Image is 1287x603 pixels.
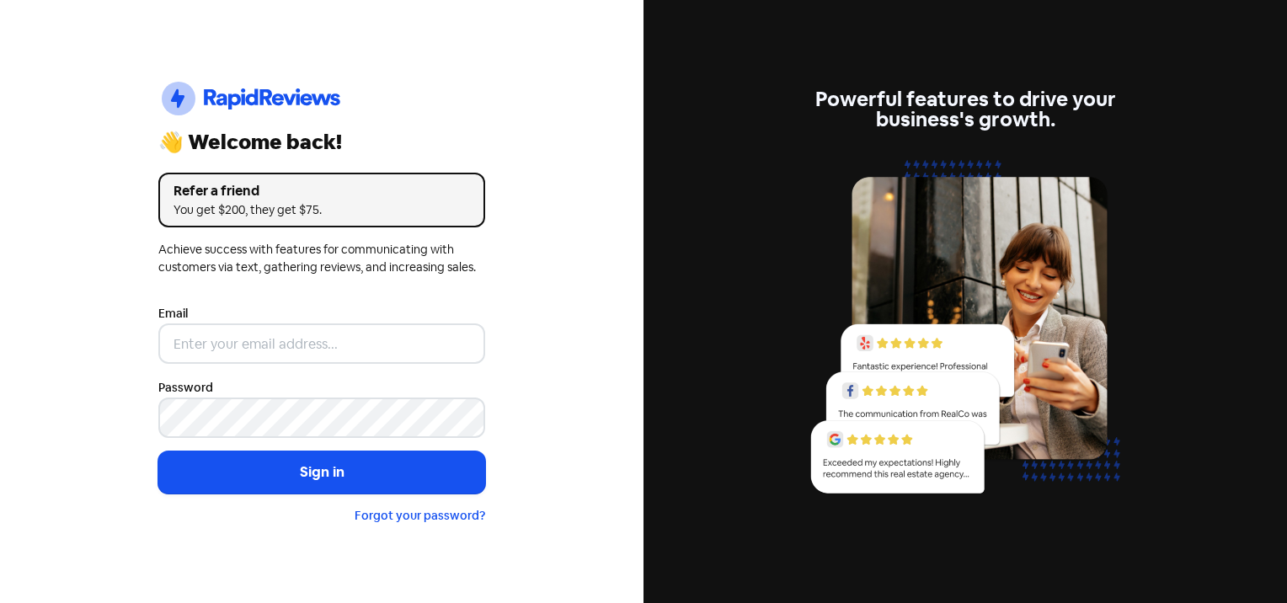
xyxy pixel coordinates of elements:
[158,241,485,276] div: Achieve success with features for communicating with customers via text, gathering reviews, and i...
[355,508,485,523] a: Forgot your password?
[802,89,1129,130] div: Powerful features to drive your business's growth.
[158,451,485,494] button: Sign in
[158,305,188,323] label: Email
[158,132,485,152] div: 👋 Welcome back!
[158,323,485,364] input: Enter your email address...
[158,379,213,397] label: Password
[802,150,1129,513] img: reviews
[174,181,470,201] div: Refer a friend
[174,201,470,219] div: You get $200, they get $75.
